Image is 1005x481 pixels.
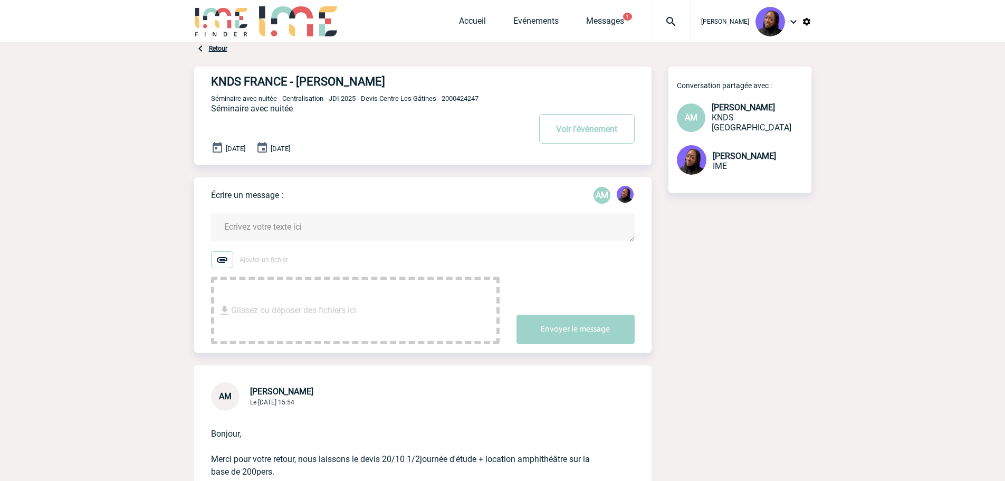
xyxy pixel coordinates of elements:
[240,256,288,263] span: Ajouter un fichier
[712,112,791,133] span: KNDS [GEOGRAPHIC_DATA]
[211,190,283,200] p: Écrire un message :
[594,187,610,204] div: Aurélie MORO
[617,186,634,205] div: Tabaski THIAM
[755,7,785,36] img: 131349-0.png
[713,151,776,161] span: [PERSON_NAME]
[677,145,706,175] img: 131349-0.png
[513,16,559,31] a: Evénements
[701,18,749,25] span: [PERSON_NAME]
[677,81,811,90] p: Conversation partagée avec :
[211,103,293,114] span: Séminaire avec nuitée
[617,186,634,203] img: 131349-0.png
[586,16,624,31] a: Messages
[231,284,356,337] span: Glissez ou déposer des fichiers ici
[516,315,635,344] button: Envoyer le message
[713,161,727,171] span: IME
[250,399,294,406] span: Le [DATE] 15:54
[218,304,231,317] img: file_download.svg
[539,114,635,144] button: Voir l'événement
[211,75,499,88] h4: KNDS FRANCE - [PERSON_NAME]
[219,391,232,401] span: AM
[712,102,775,112] span: [PERSON_NAME]
[209,45,227,52] a: Retour
[685,112,697,122] span: AM
[250,386,313,397] span: [PERSON_NAME]
[271,145,290,153] span: [DATE]
[211,95,478,102] span: Séminaire avec nuitée - Centralisation - JDI 2025 - Devis Centre Les Gâtines - 2000424247
[459,16,486,31] a: Accueil
[226,145,245,153] span: [DATE]
[194,6,249,36] img: IME-Finder
[623,13,632,21] button: 1
[594,187,610,204] p: AM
